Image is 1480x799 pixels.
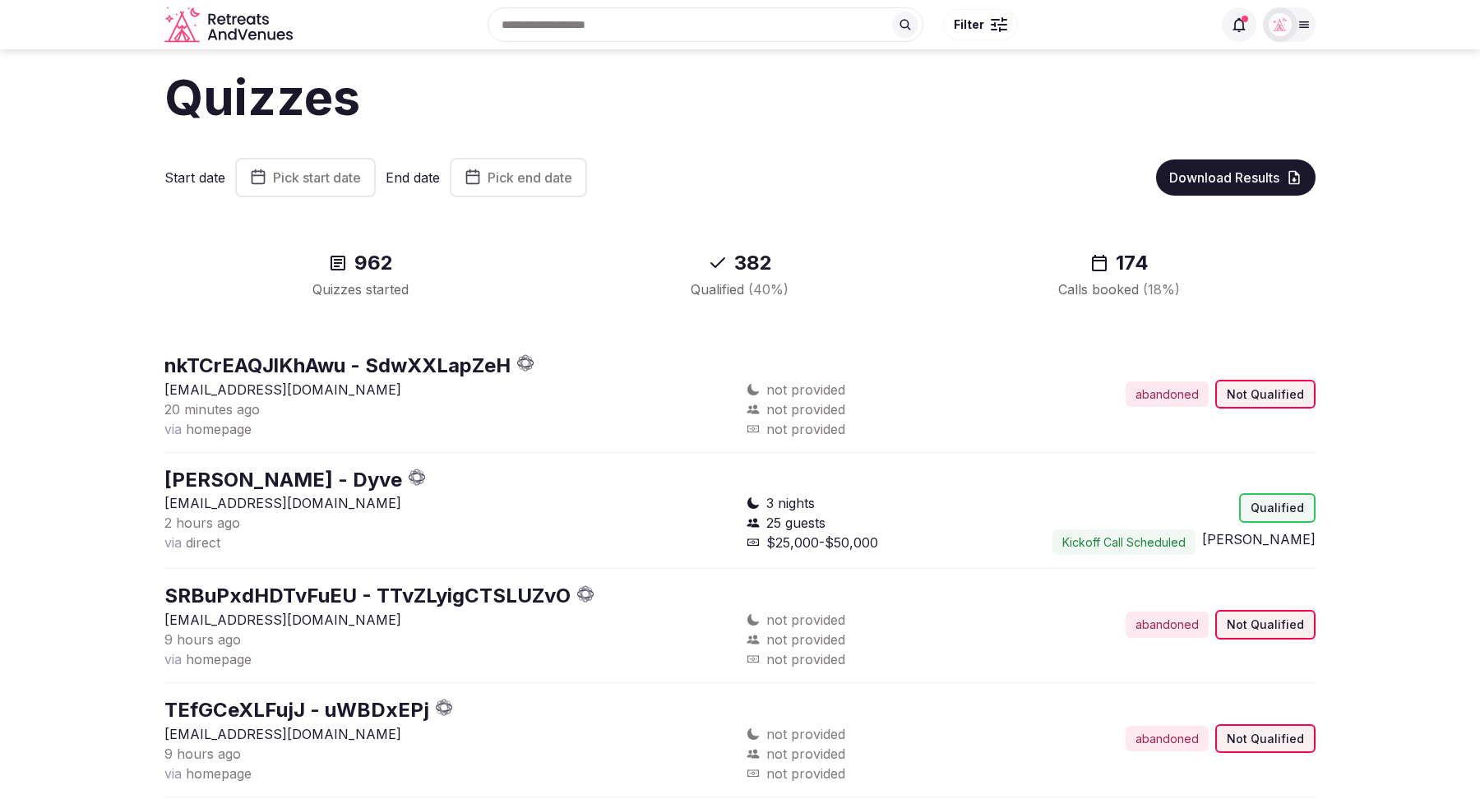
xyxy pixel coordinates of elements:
label: Start date [164,169,225,187]
div: $25,000-$50,000 [747,533,1024,552]
span: 2 hours ago [164,515,240,531]
div: not provided [747,419,1024,439]
span: Filter [954,16,984,33]
div: 174 [950,250,1289,276]
button: Pick start date [235,158,376,197]
div: Qualified [1239,493,1316,523]
a: Visit the homepage [164,7,296,44]
span: not provided [766,630,845,649]
label: End date [386,169,440,187]
div: not provided [747,764,1024,783]
button: Pick end date [450,158,587,197]
a: nkTCrEAQJlKhAwu - SdwXXLapZeH [164,353,511,377]
svg: Retreats and Venues company logo [164,7,296,44]
button: nkTCrEAQJlKhAwu - SdwXXLapZeH [164,352,511,380]
p: [EMAIL_ADDRESS][DOMAIN_NAME] [164,724,733,744]
span: via [164,651,182,667]
div: Not Qualified [1215,724,1316,754]
button: [PERSON_NAME] - Dyve [164,466,402,494]
span: not provided [766,610,845,630]
button: [PERSON_NAME] [1202,529,1316,549]
span: Download Results [1169,169,1279,186]
div: abandoned [1126,381,1209,408]
div: Calls booked [950,279,1289,299]
button: 9 hours ago [164,630,241,649]
span: ( 18 %) [1143,281,1180,298]
p: [EMAIL_ADDRESS][DOMAIN_NAME] [164,610,733,630]
div: not provided [747,649,1024,669]
span: not provided [766,724,845,744]
p: [EMAIL_ADDRESS][DOMAIN_NAME] [164,380,733,399]
div: Not Qualified [1215,610,1316,640]
span: 3 nights [766,493,815,513]
span: 25 guests [766,513,826,533]
span: Pick end date [488,169,572,186]
button: TEfGCeXLFujJ - uWBDxEPj [164,696,429,724]
span: not provided [766,744,845,764]
span: via [164,534,182,551]
button: Download Results [1156,159,1316,196]
span: 20 minutes ago [164,401,260,418]
div: 962 [191,250,530,276]
span: Pick start date [273,169,361,186]
span: 9 hours ago [164,631,241,648]
button: 9 hours ago [164,744,241,764]
span: homepage [186,651,252,667]
button: SRBuPxdHDTvFuEU - TTvZLyigCTSLUZvO [164,582,571,610]
button: Filter [943,9,1018,40]
span: not provided [766,380,845,399]
span: via [164,421,182,437]
button: 2 hours ago [164,513,240,533]
span: ( 40 %) [748,281,789,298]
div: abandoned [1126,612,1209,638]
span: via [164,765,182,782]
p: [EMAIL_ADDRESS][DOMAIN_NAME] [164,493,733,513]
div: Qualified [570,279,909,299]
div: Not Qualified [1215,380,1316,409]
div: 382 [570,250,909,276]
span: direct [186,534,220,551]
span: not provided [766,399,845,419]
button: Kickoff Call Scheduled [1052,529,1196,556]
span: 9 hours ago [164,746,241,762]
a: TEfGCeXLFujJ - uWBDxEPj [164,698,429,722]
a: SRBuPxdHDTvFuEU - TTvZLyigCTSLUZvO [164,584,571,607]
h1: Quizzes [164,62,1316,132]
div: Quizzes started [191,279,530,299]
span: homepage [186,421,252,437]
img: Matt Grant Oakes [1269,13,1292,36]
button: 20 minutes ago [164,399,260,419]
div: abandoned [1126,726,1209,752]
span: homepage [186,765,252,782]
a: [PERSON_NAME] - Dyve [164,468,402,492]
